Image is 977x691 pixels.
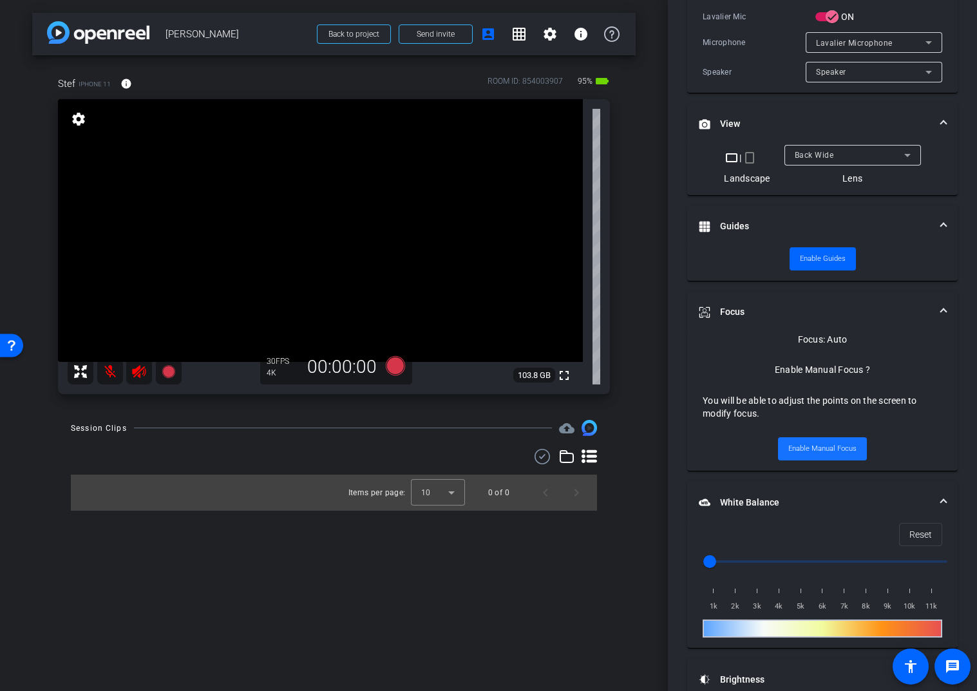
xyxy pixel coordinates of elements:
span: Enable Guides [800,249,846,269]
div: 30 [267,356,299,366]
button: Enable Manual Focus [778,437,867,460]
span: FPS [276,357,289,366]
span: Reset [909,522,932,547]
button: Reset [899,523,942,546]
div: Landscape [724,172,770,185]
mat-expansion-panel-header: Guides [687,206,958,247]
div: 0 of 0 [488,486,509,499]
div: 00:00:00 [299,356,385,378]
div: 4K [267,368,299,378]
button: Back to project [317,24,391,44]
div: White Balance [687,523,958,648]
span: Lavalier Microphone [816,39,893,48]
div: Guides [687,247,958,281]
mat-expansion-panel-header: Focus [687,292,958,333]
span: 9k [877,600,899,613]
label: ON [839,10,855,23]
button: Previous page [530,477,561,508]
span: 8k [855,600,877,613]
button: Next page [561,477,592,508]
div: Microphone [703,36,806,49]
span: 7k [833,600,855,613]
mat-icon: info [120,78,132,90]
span: Destinations for your clips [559,421,574,436]
div: You will be able to adjust the points on the screen to modify focus. [703,394,942,420]
span: 4k [768,600,790,613]
mat-icon: accessibility [903,659,918,674]
mat-panel-title: Brightness [699,673,931,686]
span: 95% [576,71,594,91]
mat-icon: info [573,26,589,42]
mat-icon: fullscreen [556,368,572,383]
div: ROOM ID: 854003907 [488,75,563,94]
mat-expansion-panel-header: White Balance [687,482,958,523]
span: 1k [703,600,725,613]
span: Send invite [417,29,455,39]
div: Session Clips [71,422,127,435]
span: Enable Manual Focus [788,439,857,459]
div: | [724,150,770,166]
div: View [687,145,958,195]
mat-icon: account_box [480,26,496,42]
mat-icon: message [945,659,960,674]
span: Stef [58,77,75,91]
span: 11k [920,600,942,613]
div: Lavalier Mic [703,10,815,23]
mat-icon: grid_on [511,26,527,42]
span: 103.8 GB [513,368,555,383]
span: 10k [898,600,920,613]
div: Speaker [703,66,806,79]
span: 3k [746,600,768,613]
span: [PERSON_NAME] [166,21,309,47]
mat-icon: settings [542,26,558,42]
span: 5k [790,600,811,613]
div: Focus: Auto [798,333,848,346]
span: 6k [811,600,833,613]
mat-icon: crop_portrait [742,150,757,166]
mat-icon: cloud_upload [559,421,574,436]
button: Send invite [399,24,473,44]
img: Session clips [582,420,597,435]
span: iPhone 11 [79,79,111,89]
span: Speaker [816,68,846,77]
mat-panel-title: White Balance [699,496,931,509]
span: 2k [725,600,746,613]
mat-icon: settings [70,111,88,127]
mat-expansion-panel-header: View [687,104,958,145]
span: Back to project [328,30,379,39]
div: Focus [687,333,958,471]
button: Enable Guides [790,247,856,270]
mat-panel-title: Guides [699,220,931,233]
div: Items per page: [348,486,406,499]
mat-panel-title: View [699,117,931,131]
span: Back Wide [795,151,834,160]
img: app-logo [47,21,149,44]
mat-icon: battery_std [594,73,610,89]
div: Enable Manual Focus ? [775,363,870,376]
mat-icon: crop_landscape [724,150,739,166]
mat-panel-title: Focus [699,305,931,319]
